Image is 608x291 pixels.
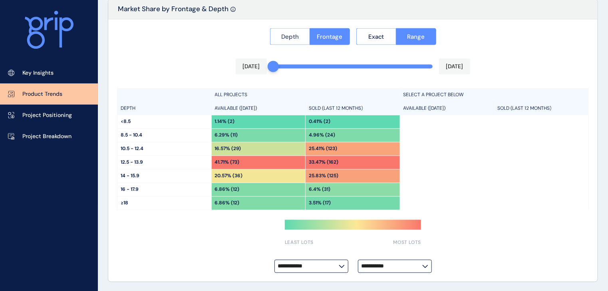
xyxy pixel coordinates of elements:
p: 25.83% (125) [309,173,338,180]
p: <8.5 [121,119,208,125]
p: 6.86% (12) [215,186,240,193]
p: ≥18 [121,200,208,207]
p: 1.14% (2) [215,119,235,125]
p: AVAILABLE ([DATE]) [403,105,446,112]
p: Key Insights [22,69,54,77]
p: SOLD (LAST 12 MONTHS) [497,105,551,112]
p: 10.5 - 12.4 [121,146,208,152]
button: Range [396,28,436,45]
p: 6.29% (11) [215,132,238,139]
p: [DATE] [242,63,260,71]
p: 41.71% (73) [215,159,240,166]
span: Depth [281,33,299,41]
span: LEAST LOTS [285,240,314,246]
p: 6.86% (12) [215,200,240,207]
p: 8.5 - 10.4 [121,132,208,139]
p: 0.41% (2) [309,119,330,125]
button: Depth [270,28,310,45]
p: 6.4% (31) [309,186,330,193]
p: ALL PROJECTS [215,92,248,99]
span: Range [407,33,425,41]
span: Exact [368,33,384,41]
p: 16.57% (29) [215,146,241,152]
span: MOST LOTS [393,240,421,246]
p: 20.57% (36) [215,173,243,180]
p: DEPTH [121,105,135,112]
p: SOLD (LAST 12 MONTHS) [309,105,363,112]
p: Market Share by Frontage & Depth [118,4,228,19]
p: 16 - 17.9 [121,186,208,193]
p: 4.96% (24) [309,132,335,139]
p: [DATE] [446,63,463,71]
button: Frontage [310,28,350,45]
p: Project Positioning [22,111,72,119]
span: Frontage [317,33,342,41]
p: 14 - 15.9 [121,173,208,180]
p: AVAILABLE ([DATE]) [215,105,257,112]
p: Product Trends [22,90,62,98]
p: 3.51% (17) [309,200,331,207]
p: Project Breakdown [22,133,72,141]
p: 33.47% (162) [309,159,338,166]
p: 25.41% (123) [309,146,337,152]
p: 12.5 - 13.9 [121,159,208,166]
button: Exact [356,28,396,45]
p: SELECT A PROJECT BELOW [403,92,464,99]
